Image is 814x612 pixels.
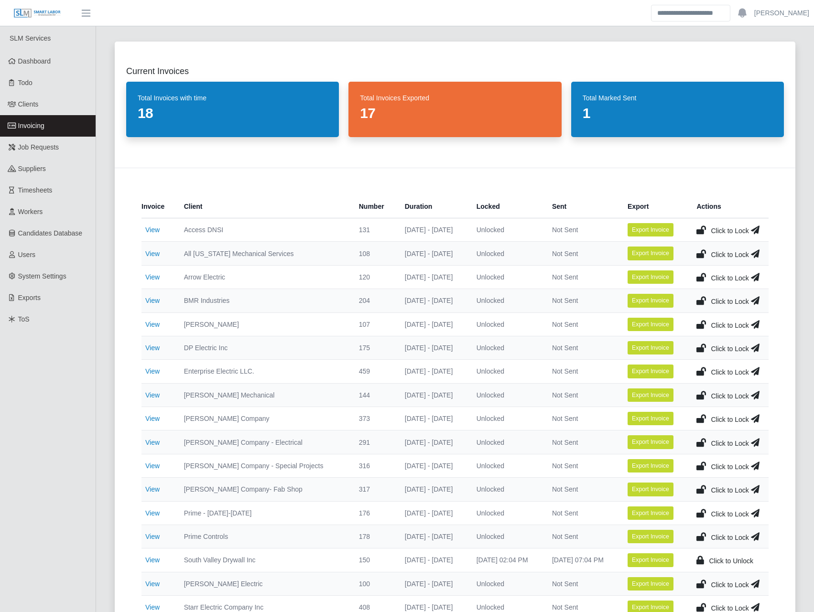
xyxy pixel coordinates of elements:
[711,322,749,329] span: Click to Lock
[469,289,544,312] td: Unlocked
[628,247,673,260] button: Export Invoice
[469,525,544,548] td: Unlocked
[469,548,544,572] td: [DATE] 02:04 PM
[397,430,469,454] td: [DATE] - [DATE]
[397,242,469,265] td: [DATE] - [DATE]
[628,412,673,425] button: Export Invoice
[176,265,351,289] td: Arrow Electric
[18,229,83,237] span: Candidates Database
[351,454,397,477] td: 316
[544,525,620,548] td: Not Sent
[145,250,160,258] a: View
[544,454,620,477] td: Not Sent
[397,265,469,289] td: [DATE] - [DATE]
[628,506,673,520] button: Export Invoice
[18,294,41,301] span: Exports
[18,186,53,194] span: Timesheets
[126,64,784,78] h2: Current Invoices
[711,274,749,282] span: Click to Lock
[544,478,620,501] td: Not Sent
[397,218,469,242] td: [DATE] - [DATE]
[397,525,469,548] td: [DATE] - [DATE]
[351,407,397,430] td: 373
[351,312,397,336] td: 107
[18,143,59,151] span: Job Requests
[651,5,730,21] input: Search
[351,525,397,548] td: 178
[176,360,351,383] td: Enterprise Electric LLC.
[397,548,469,572] td: [DATE] - [DATE]
[628,483,673,496] button: Export Invoice
[145,485,160,493] a: View
[18,208,43,215] span: Workers
[145,509,160,517] a: View
[145,273,160,281] a: View
[544,572,620,595] td: Not Sent
[628,341,673,354] button: Export Invoice
[469,501,544,525] td: Unlocked
[628,365,673,378] button: Export Invoice
[176,218,351,242] td: Access DNSI
[544,548,620,572] td: [DATE] 07:04 PM
[351,572,397,595] td: 100
[18,57,51,65] span: Dashboard
[754,8,809,18] a: [PERSON_NAME]
[18,272,66,280] span: System Settings
[360,93,550,103] dt: Total Invoices Exported
[141,195,176,218] th: Invoice
[145,321,160,328] a: View
[711,227,749,235] span: Click to Lock
[397,360,469,383] td: [DATE] - [DATE]
[351,360,397,383] td: 459
[351,501,397,525] td: 176
[145,344,160,352] a: View
[469,312,544,336] td: Unlocked
[351,242,397,265] td: 108
[628,388,673,402] button: Export Invoice
[544,242,620,265] td: Not Sent
[544,289,620,312] td: Not Sent
[397,501,469,525] td: [DATE] - [DATE]
[628,553,673,567] button: Export Invoice
[10,34,51,42] span: SLM Services
[176,454,351,477] td: [PERSON_NAME] Company - Special Projects
[397,454,469,477] td: [DATE] - [DATE]
[397,195,469,218] th: Duration
[351,548,397,572] td: 150
[544,360,620,383] td: Not Sent
[176,336,351,359] td: DP Electric Inc
[628,459,673,472] button: Export Invoice
[711,392,749,400] span: Click to Lock
[145,367,160,375] a: View
[628,270,673,284] button: Export Invoice
[711,298,749,305] span: Click to Lock
[351,289,397,312] td: 204
[711,345,749,353] span: Click to Lock
[397,312,469,336] td: [DATE] - [DATE]
[397,336,469,359] td: [DATE] - [DATE]
[145,439,160,446] a: View
[469,218,544,242] td: Unlocked
[628,530,673,543] button: Export Invoice
[351,218,397,242] td: 131
[176,572,351,595] td: [PERSON_NAME] Electric
[469,360,544,383] td: Unlocked
[544,336,620,359] td: Not Sent
[13,8,61,19] img: SLM Logo
[628,577,673,591] button: Export Invoice
[711,581,749,589] span: Click to Lock
[18,165,46,172] span: Suppliers
[18,100,39,108] span: Clients
[176,383,351,407] td: [PERSON_NAME] Mechanical
[628,223,673,236] button: Export Invoice
[711,368,749,376] span: Click to Lock
[689,195,769,218] th: Actions
[176,525,351,548] td: Prime Controls
[711,486,749,494] span: Click to Lock
[351,430,397,454] td: 291
[620,195,689,218] th: Export
[18,122,44,129] span: Invoicing
[176,478,351,501] td: [PERSON_NAME] Company- Fab Shop
[145,226,160,234] a: View
[709,557,753,565] span: Click to Unlock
